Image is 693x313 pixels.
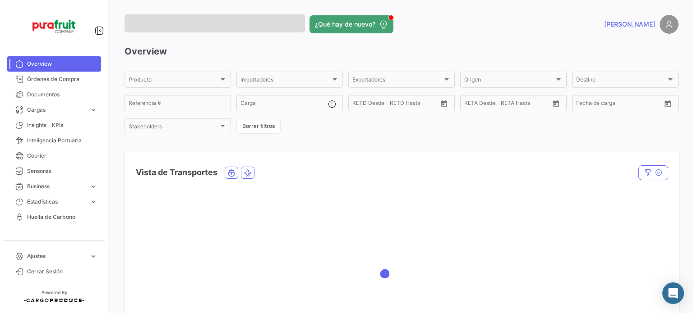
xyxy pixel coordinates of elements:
[375,101,416,108] input: Hasta
[315,20,375,29] span: ¿Qué hay de nuevo?
[89,182,97,191] span: expand_more
[7,87,101,102] a: Documentos
[32,11,77,42] img: Logo+PuraFruit.png
[487,101,527,108] input: Hasta
[576,78,666,84] span: Destino
[240,78,331,84] span: Importadores
[27,213,97,221] span: Huella de Carbono
[27,252,86,260] span: Ajustes
[27,268,97,276] span: Cerrar Sesión
[129,78,219,84] span: Producto
[241,167,254,178] button: Air
[661,97,675,110] button: Open calendar
[352,78,443,84] span: Exportadores
[7,209,101,225] a: Huella de Carbono
[27,136,97,145] span: Inteligencia Portuaria
[576,101,592,108] input: Desde
[7,72,101,87] a: Órdenes de Compra
[89,198,97,206] span: expand_more
[236,119,281,134] button: Borrar filtros
[27,91,97,99] span: Documentos
[549,97,563,110] button: Open calendar
[604,20,655,29] span: [PERSON_NAME]
[27,152,97,160] span: Courier
[129,125,219,131] span: Stakeholders
[352,101,369,108] input: Desde
[464,78,554,84] span: Origen
[225,167,238,178] button: Ocean
[89,252,97,260] span: expand_more
[89,106,97,114] span: expand_more
[136,166,217,179] h4: Vista de Transportes
[7,133,101,148] a: Inteligencia Portuaria
[464,101,480,108] input: Desde
[27,106,86,114] span: Cargas
[27,121,97,129] span: Insights - KPIs
[27,198,86,206] span: Estadísticas
[7,163,101,179] a: Sensores
[7,118,101,133] a: Insights - KPIs
[27,182,86,191] span: Business
[27,167,97,175] span: Sensores
[662,282,684,304] div: Abrir Intercom Messenger
[599,101,639,108] input: Hasta
[437,97,451,110] button: Open calendar
[660,15,679,34] img: placeholder-user.png
[7,148,101,163] a: Courier
[7,56,101,72] a: Overview
[27,60,97,68] span: Overview
[310,15,393,33] button: ¿Qué hay de nuevo?
[125,45,679,58] h3: Overview
[27,75,97,83] span: Órdenes de Compra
